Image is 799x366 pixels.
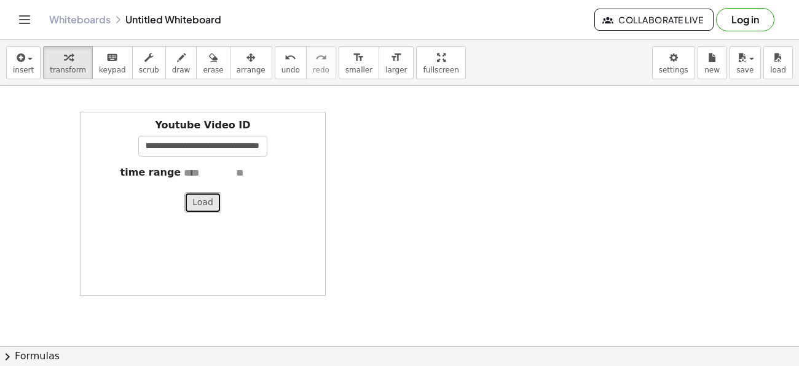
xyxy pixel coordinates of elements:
[281,66,300,74] span: undo
[315,50,327,65] i: redo
[106,50,118,65] i: keyboard
[237,66,266,74] span: arrange
[659,66,688,74] span: settings
[139,66,159,74] span: scrub
[49,14,111,26] a: Whiteboards
[196,46,230,79] button: erase
[6,46,41,79] button: insert
[120,166,181,180] label: time range
[132,46,166,79] button: scrub
[165,46,197,79] button: draw
[704,66,720,74] span: new
[275,46,307,79] button: undoundo
[605,14,703,25] span: Collaborate Live
[43,46,93,79] button: transform
[770,66,786,74] span: load
[15,10,34,29] button: Toggle navigation
[13,66,34,74] span: insert
[184,192,221,213] button: Load
[353,50,364,65] i: format_size
[345,66,372,74] span: smaller
[423,66,459,74] span: fullscreen
[736,66,754,74] span: save
[306,46,336,79] button: redoredo
[416,46,465,79] button: fullscreen
[155,119,250,133] label: Youtube Video ID
[339,46,379,79] button: format_sizesmaller
[730,46,761,79] button: save
[698,46,727,79] button: new
[652,46,695,79] button: settings
[172,66,191,74] span: draw
[230,46,272,79] button: arrange
[50,66,86,74] span: transform
[379,46,414,79] button: format_sizelarger
[92,46,133,79] button: keyboardkeypad
[285,50,296,65] i: undo
[99,66,126,74] span: keypad
[763,46,793,79] button: load
[203,66,223,74] span: erase
[716,8,774,31] button: Log in
[594,9,714,31] button: Collaborate Live
[390,50,402,65] i: format_size
[385,66,407,74] span: larger
[313,66,329,74] span: redo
